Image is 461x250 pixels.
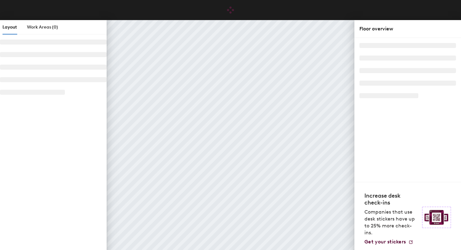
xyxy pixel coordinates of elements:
a: Get your stickers [364,239,413,245]
div: Floor overview [359,25,456,33]
h4: Increase desk check-ins [364,192,418,206]
img: Sticker logo [422,207,451,228]
p: Companies that use desk stickers have up to 25% more check-ins. [364,209,418,236]
span: Work Areas (0) [27,24,58,30]
span: Get your stickers [364,239,406,245]
span: Layout [3,24,17,30]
